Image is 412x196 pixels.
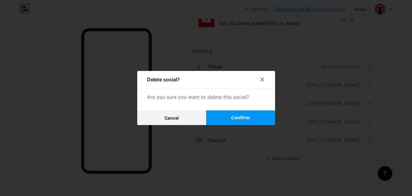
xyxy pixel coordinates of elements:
button: Confirm [206,110,275,125]
span: Cancel [164,115,179,120]
div: Delete social? [147,76,180,83]
span: Confirm [231,115,250,121]
button: Cancel [137,110,206,125]
div: Are you sure you want to delete this social? [147,93,265,101]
